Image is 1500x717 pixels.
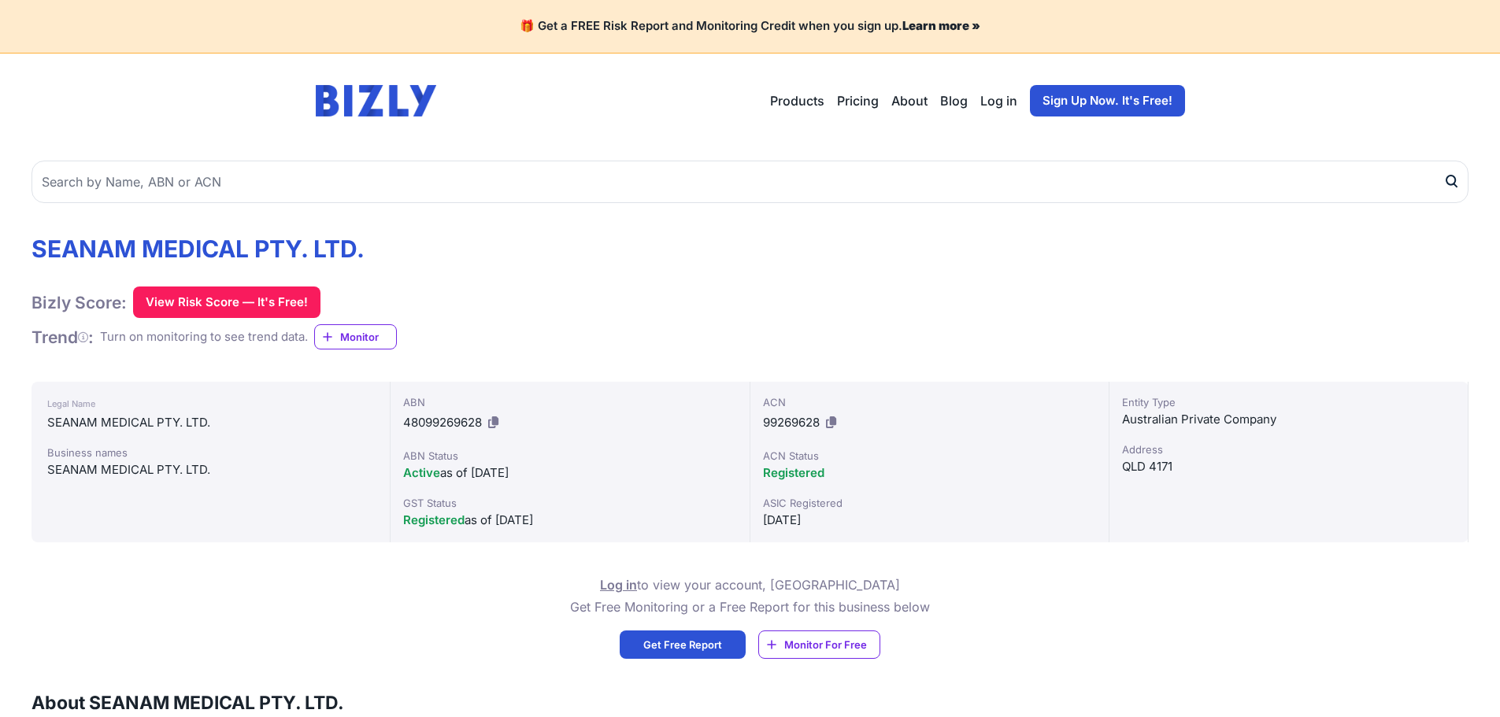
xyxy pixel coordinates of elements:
[100,328,308,346] div: Turn on monitoring to see trend data.
[758,630,880,659] a: Monitor For Free
[403,495,736,511] div: GST Status
[763,465,824,480] span: Registered
[403,415,482,430] span: 48099269628
[1122,442,1455,457] div: Address
[133,286,320,318] button: View Risk Score — It's Free!
[763,511,1096,530] div: [DATE]
[902,18,980,33] a: Learn more »
[980,91,1017,110] a: Log in
[47,460,374,479] div: SEANAM MEDICAL PTY. LTD.
[340,329,396,345] span: Monitor
[1122,457,1455,476] div: QLD 4171
[31,161,1469,203] input: Search by Name, ABN or ACN
[643,637,722,652] span: Get Free Report
[31,235,397,263] h1: SEANAM MEDICAL PTY. LTD.
[403,394,736,410] div: ABN
[403,448,736,464] div: ABN Status
[314,324,397,349] a: Monitor
[763,495,1096,511] div: ASIC Registered
[403,465,440,480] span: Active
[47,413,374,432] div: SEANAM MEDICAL PTY. LTD.
[600,577,637,593] a: Log in
[47,445,374,460] div: Business names
[763,448,1096,464] div: ACN Status
[19,19,1481,34] h4: 🎁 Get a FREE Risk Report and Monitoring Credit when you sign up.
[1030,85,1185,116] a: Sign Up Now. It's Free!
[763,415,820,430] span: 99269628
[403,511,736,530] div: as of [DATE]
[940,91,968,110] a: Blog
[620,630,746,659] a: Get Free Report
[763,394,1096,410] div: ACN
[570,574,930,618] p: to view your account, [GEOGRAPHIC_DATA] Get Free Monitoring or a Free Report for this business below
[31,327,94,348] h1: Trend :
[403,464,736,482] div: as of [DATE]
[837,91,879,110] a: Pricing
[770,91,824,110] button: Products
[1122,394,1455,410] div: Entity Type
[47,394,374,413] div: Legal Name
[891,91,928,110] a: About
[784,637,867,652] span: Monitor For Free
[1122,410,1455,429] div: Australian Private Company
[403,512,465,527] span: Registered
[31,292,127,313] h1: Bizly Score:
[31,690,1469,715] h3: About SEANAM MEDICAL PTY. LTD.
